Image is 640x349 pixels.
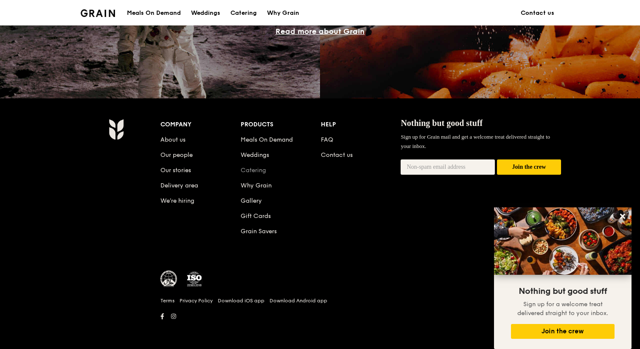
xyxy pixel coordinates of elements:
[230,0,257,26] div: Catering
[160,182,198,189] a: Delivery area
[76,322,564,329] h6: Revision
[494,207,632,275] img: DSC07876-Edit02-Large.jpeg
[160,151,193,159] a: Our people
[616,209,629,223] button: Close
[191,0,220,26] div: Weddings
[241,228,277,235] a: Grain Savers
[511,324,615,339] button: Join the crew
[241,212,271,220] a: Gift Cards
[321,151,353,159] a: Contact us
[517,301,608,317] span: Sign up for a welcome treat delivered straight to your inbox.
[241,197,262,204] a: Gallery
[127,0,181,26] div: Meals On Demand
[241,151,269,159] a: Weddings
[180,297,213,304] a: Privacy Policy
[275,27,365,36] a: Read more about Grain
[269,297,327,304] a: Download Android app
[160,136,185,143] a: About us
[262,0,304,26] a: Why Grain
[401,118,483,128] span: Nothing but good stuff
[109,119,124,140] img: Grain
[81,9,115,17] img: Grain
[160,197,194,204] a: We’re hiring
[267,0,299,26] div: Why Grain
[401,134,550,149] span: Sign up for Grain mail and get a welcome treat delivered straight to your inbox.
[241,167,266,174] a: Catering
[241,182,272,189] a: Why Grain
[519,286,607,296] span: Nothing but good stuff
[160,119,241,131] div: Company
[401,159,495,175] input: Non-spam email address
[321,119,401,131] div: Help
[160,297,174,304] a: Terms
[321,136,333,143] a: FAQ
[160,271,177,288] img: MUIS Halal Certified
[497,159,561,175] button: Join the crew
[516,0,559,26] a: Contact us
[225,0,262,26] a: Catering
[218,297,264,304] a: Download iOS app
[186,271,203,288] img: ISO Certified
[160,167,191,174] a: Our stories
[186,0,225,26] a: Weddings
[241,136,293,143] a: Meals On Demand
[241,119,321,131] div: Products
